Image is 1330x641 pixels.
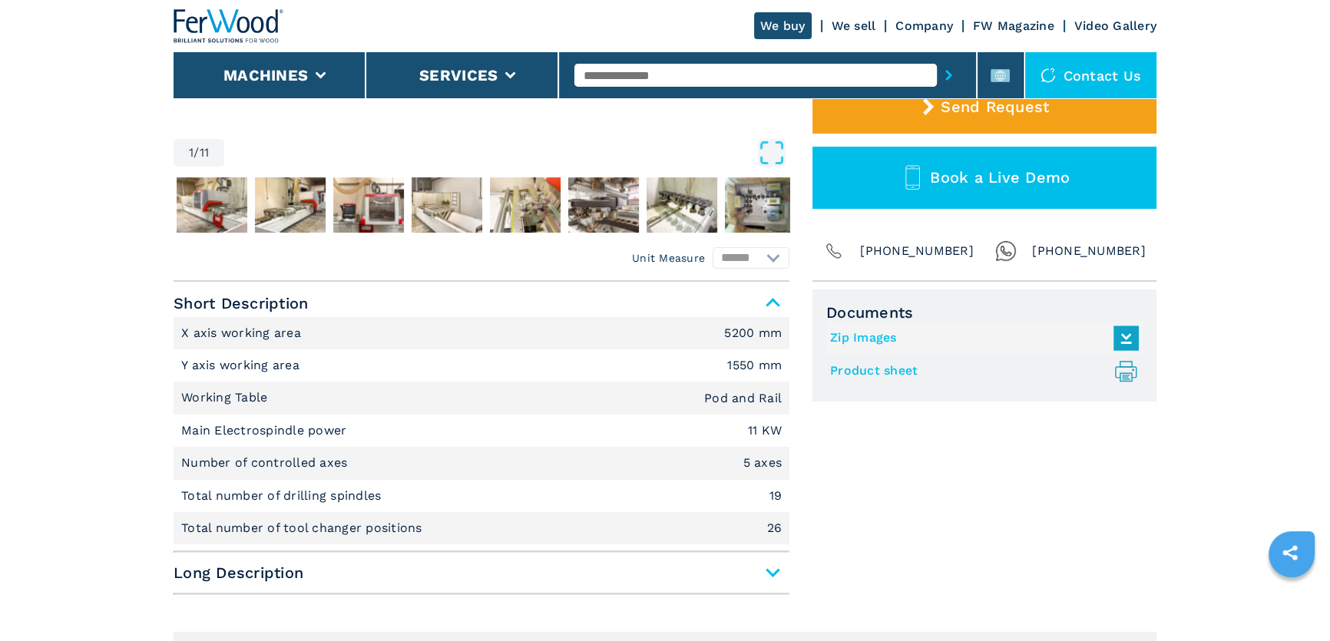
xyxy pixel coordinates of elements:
button: Open Fullscreen [228,139,786,167]
p: Total number of tool changer positions [181,520,426,537]
span: / [194,147,199,159]
a: We sell [832,18,876,33]
p: X axis working area [181,325,305,342]
button: Machines [223,66,308,84]
a: FW Magazine [973,18,1054,33]
button: Go to Slide 4 [330,174,407,236]
p: Total number of drilling spindles [181,487,385,504]
a: Company [895,18,953,33]
span: 11 [200,147,210,159]
img: d8c4ff91abdf98dd8232d39ea8470150 [568,177,639,233]
em: 1550 mm [727,359,782,372]
button: Go to Slide 9 [722,174,799,236]
span: Long Description [174,559,789,586]
span: [PHONE_NUMBER] [860,240,974,262]
img: Ferwood [174,9,284,43]
span: Book a Live Demo [930,168,1070,187]
a: Product sheet [830,358,1131,384]
span: Documents [826,303,1143,322]
iframe: Chat [1265,572,1318,629]
img: e096f2f699ef4bf37ab6c40c9f5d731d [412,177,482,233]
em: 11 KW [748,425,782,437]
em: 26 [767,522,782,534]
div: Short Description [174,317,789,545]
button: Go to Slide 5 [409,174,485,236]
span: [PHONE_NUMBER] [1032,240,1146,262]
em: Pod and Rail [704,392,782,405]
img: be694c66329b841c789b7b3a63d761a3 [490,177,561,233]
button: Services [419,66,498,84]
img: f2f1d4b31edbbe5ea76a8ab59b401a8f [333,177,404,233]
p: Y axis working area [181,357,303,374]
p: Working Table [181,389,272,406]
em: 5200 mm [724,327,782,339]
a: Video Gallery [1074,18,1156,33]
button: Go to Slide 8 [643,174,720,236]
a: Zip Images [830,325,1131,351]
button: Book a Live Demo [812,147,1156,209]
button: Go to Slide 7 [565,174,642,236]
button: Send Request [812,80,1156,134]
button: Go to Slide 3 [252,174,329,236]
a: sharethis [1271,534,1309,572]
img: 18c37928aa9da92399c9d95582c14970 [177,177,247,233]
em: Unit Measure [632,250,705,266]
img: c6649812ad81f8c001e38c72146c3251 [725,177,796,233]
span: Send Request [941,97,1049,116]
img: 6ea6671d1b9accb48afd651faea347fb [255,177,326,233]
button: Go to Slide 6 [487,174,564,236]
button: submit-button [937,58,961,93]
button: Go to Slide 2 [174,174,250,236]
em: 19 [769,490,782,502]
img: Whatsapp [995,240,1017,262]
em: 5 axes [743,457,782,469]
img: Phone [823,240,845,262]
a: We buy [754,12,812,39]
p: Main Electrospindle power [181,422,351,439]
img: Contact us [1041,68,1056,83]
nav: Thumbnail Navigation [174,174,789,236]
div: Contact us [1025,52,1157,98]
span: 1 [189,147,194,159]
img: c6fd26e886dfb0ce069aedfc73414576 [647,177,717,233]
p: Number of controlled axes [181,454,352,471]
span: Short Description [174,289,789,317]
